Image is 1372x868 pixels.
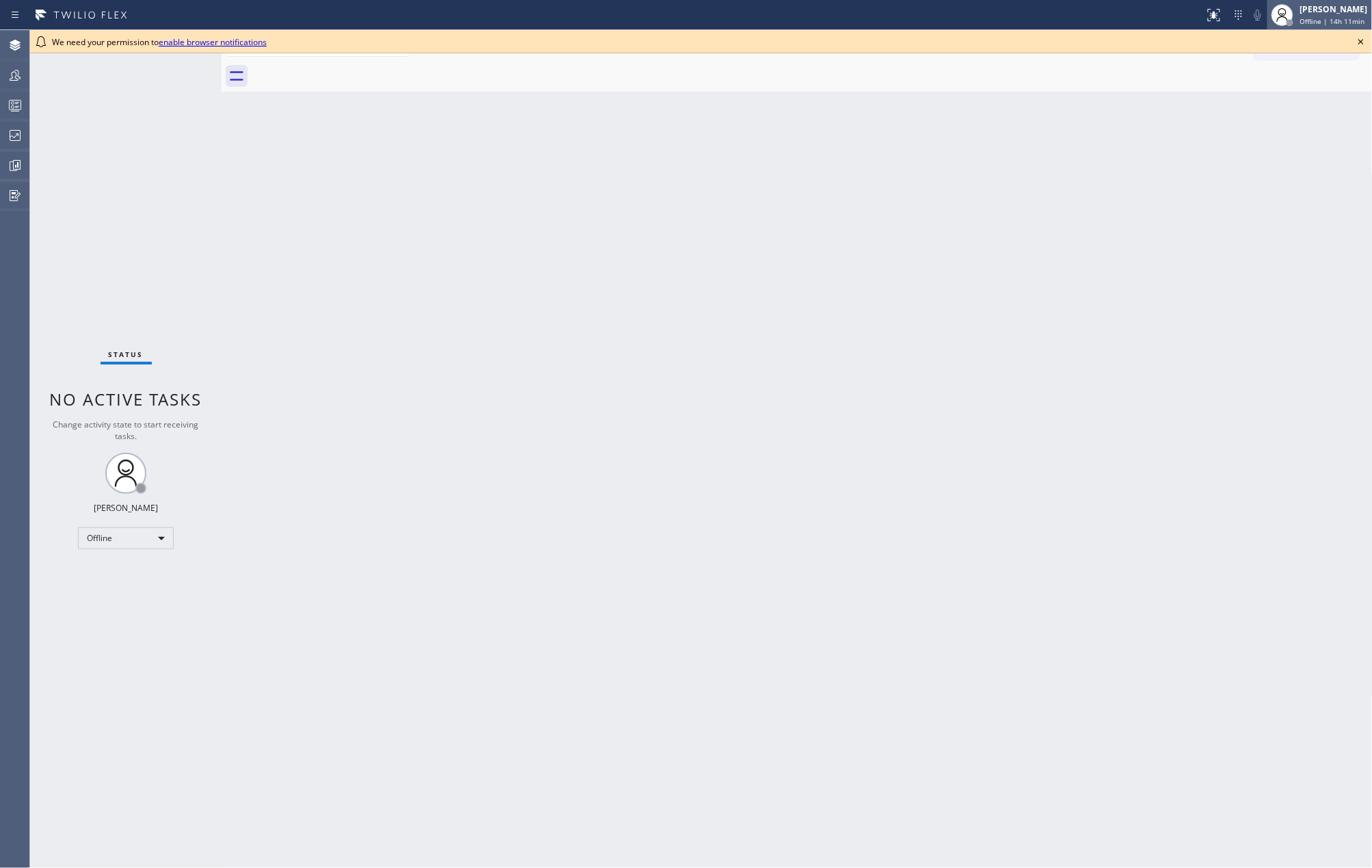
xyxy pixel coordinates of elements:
[1300,3,1368,15] div: [PERSON_NAME]
[1248,5,1267,25] button: Mute
[78,527,174,549] div: Offline
[1300,16,1365,26] span: Offline | 14h 11min
[50,388,202,410] span: No active tasks
[52,36,267,48] span: We need your permission to
[94,502,158,514] div: [PERSON_NAME]
[53,419,199,442] span: Change activity state to start receiving tasks.
[109,350,144,359] span: Status
[159,36,267,48] a: enable browser notifications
